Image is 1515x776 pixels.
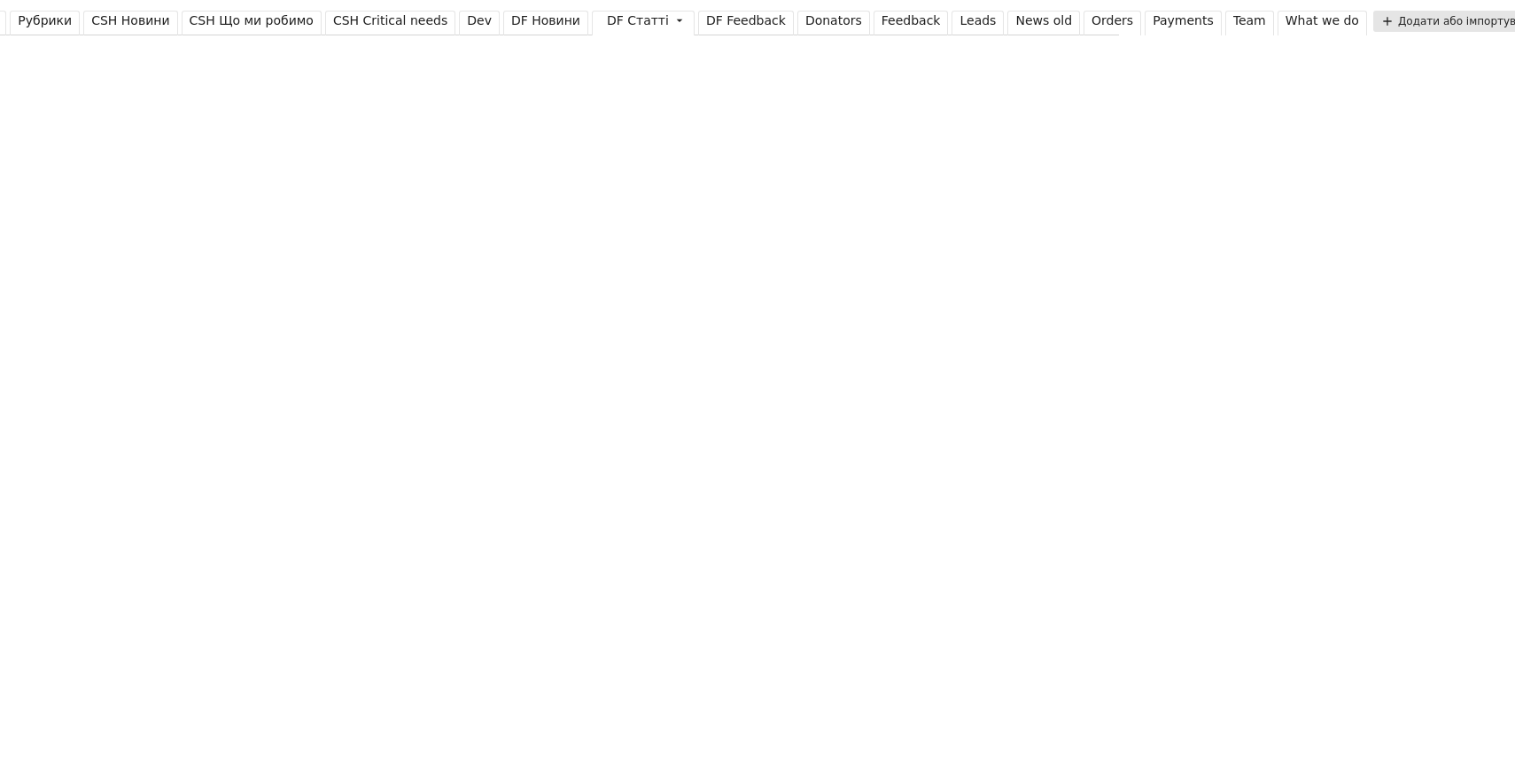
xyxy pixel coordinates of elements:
div: Orders [1092,12,1133,30]
a: Dev [459,11,500,35]
a: CSH Critical needs [325,11,455,35]
div: CSH Critical needs [333,12,447,30]
a: DF Новини [503,11,588,35]
div: DF Статті [607,12,669,30]
a: Team [1225,11,1274,35]
div: Leads [959,12,996,30]
div: Feedback [882,12,941,30]
div: Donators [805,12,862,30]
div: What we do [1286,12,1359,30]
a: Payments [1145,11,1222,35]
div: CSH Новини [91,12,169,30]
a: What we do [1278,11,1367,35]
div: Dev [467,12,492,30]
div: DF Новини [511,12,580,30]
a: Feedback [874,11,949,35]
div: News old [1015,12,1072,30]
div: Team [1233,12,1266,30]
div: Payments [1153,12,1214,30]
a: DF Feedback [698,11,794,35]
a: Рубрики [10,11,80,35]
a: Leads [952,11,1004,35]
div: Рубрики [18,12,72,30]
div: DF Feedback [706,12,786,30]
a: CSH Що ми робимо [182,11,322,35]
a: Orders [1084,11,1141,35]
a: CSH Новини [83,11,177,35]
a: News old [1007,11,1080,35]
a: Donators [797,11,870,35]
a: DF Статті [592,11,695,35]
div: CSH Що ми робимо [190,12,314,30]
